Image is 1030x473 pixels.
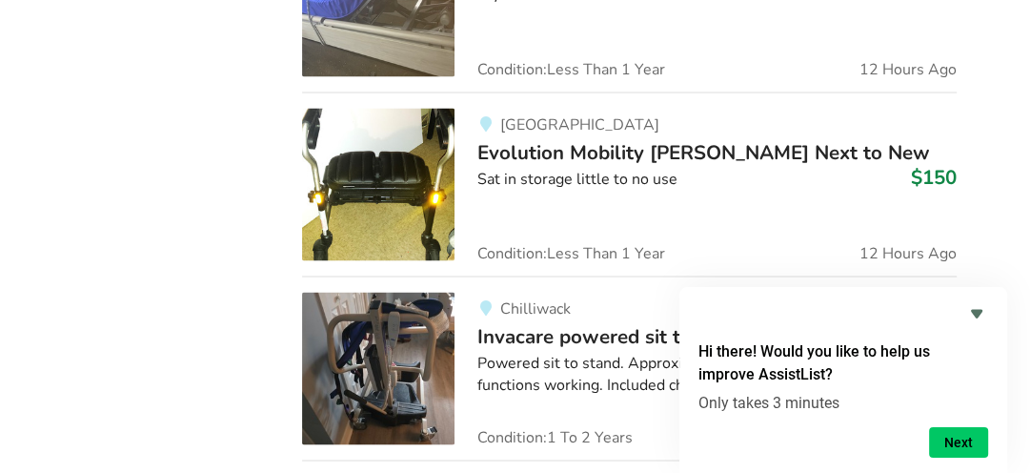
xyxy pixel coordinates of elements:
[698,340,988,386] h2: Hi there! Would you like to help us improve AssistList?
[302,108,454,260] img: mobility-evolution mobility walker next to new
[859,61,957,76] span: 12 Hours Ago
[499,298,570,319] span: Chilliwack
[477,429,633,444] span: Condition: 1 To 2 Years
[302,292,454,444] img: transfer aids-invacare powered sit to stand
[499,113,658,134] span: [GEOGRAPHIC_DATA]
[477,245,665,260] span: Condition: Less Than 1 Year
[965,302,988,325] button: Hide survey
[477,168,957,190] div: Sat in storage little to no use
[859,245,957,260] span: 12 Hours Ago
[302,92,957,276] a: mobility-evolution mobility walker next to new[GEOGRAPHIC_DATA]Evolution Mobility [PERSON_NAME] N...
[477,138,930,165] span: Evolution Mobility [PERSON_NAME] Next to New
[302,276,957,460] a: transfer aids-invacare powered sit to standChilliwackInvacare powered sit to stand$1500Powered si...
[698,302,988,458] div: Hi there! Would you like to help us improve AssistList?
[477,61,665,76] span: Condition: Less Than 1 Year
[477,352,957,396] div: Powered sit to stand. Approximately [DEMOGRAPHIC_DATA] all functions working. Included charger an...
[477,322,748,349] span: Invacare powered sit to stand
[911,164,957,189] h3: $150
[698,394,988,412] p: Only takes 3 minutes
[929,427,988,458] button: Next question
